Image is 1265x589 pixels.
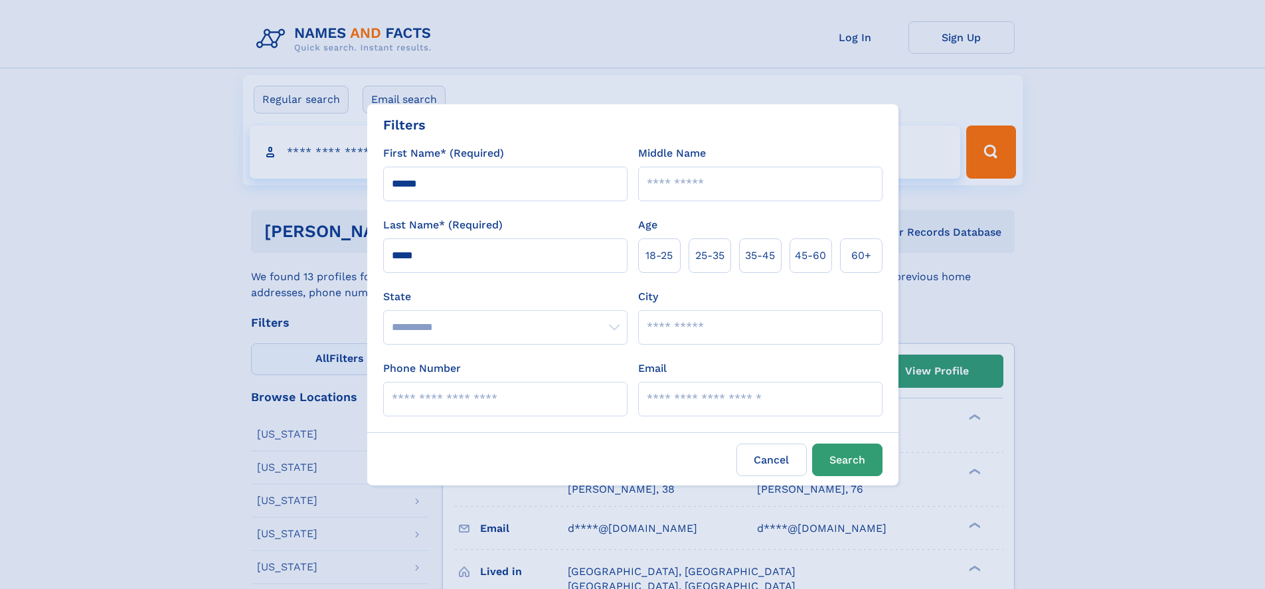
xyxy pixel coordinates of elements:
[383,145,504,161] label: First Name* (Required)
[645,248,673,264] span: 18‑25
[638,289,658,305] label: City
[812,444,883,476] button: Search
[383,217,503,233] label: Last Name* (Required)
[383,289,628,305] label: State
[383,115,426,135] div: Filters
[638,145,706,161] label: Middle Name
[851,248,871,264] span: 60+
[745,248,775,264] span: 35‑45
[638,217,657,233] label: Age
[695,248,724,264] span: 25‑35
[795,248,826,264] span: 45‑60
[383,361,461,377] label: Phone Number
[736,444,807,476] label: Cancel
[638,361,667,377] label: Email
